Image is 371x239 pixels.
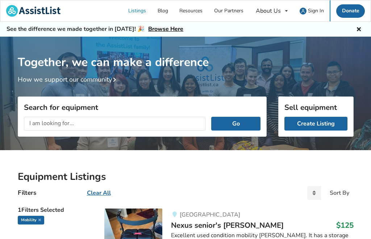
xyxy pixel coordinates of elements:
[24,103,260,112] h3: Search for equipment
[284,103,347,112] h3: Sell equipment
[18,203,93,216] h5: 1 Filters Selected
[6,5,61,17] img: assistlist-logo
[294,0,330,21] a: user icon Sign In
[171,220,284,230] span: Nexus senior's [PERSON_NAME]
[174,0,209,21] a: Resources
[284,117,347,131] a: Create Listing
[330,190,349,196] div: Sort By
[180,211,240,219] span: [GEOGRAPHIC_DATA]
[18,170,354,183] h2: Equipment Listings
[300,8,307,15] img: user icon
[336,221,354,230] h3: $125
[87,189,111,197] u: Clear All
[123,0,152,21] a: Listings
[211,117,260,131] button: Go
[18,216,44,224] div: Mobility
[256,8,281,14] div: About Us
[336,4,365,18] a: Donate
[24,117,206,131] input: I am looking for...
[18,75,119,84] a: How we support our community
[18,189,36,197] h4: Filters
[7,25,183,33] h5: See the difference we made together in [DATE]! 🎉
[152,0,174,21] a: Blog
[18,37,354,70] h1: Together, we can make a difference
[208,0,249,21] a: Our Partners
[148,25,183,33] a: Browse Here
[308,7,324,14] span: Sign In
